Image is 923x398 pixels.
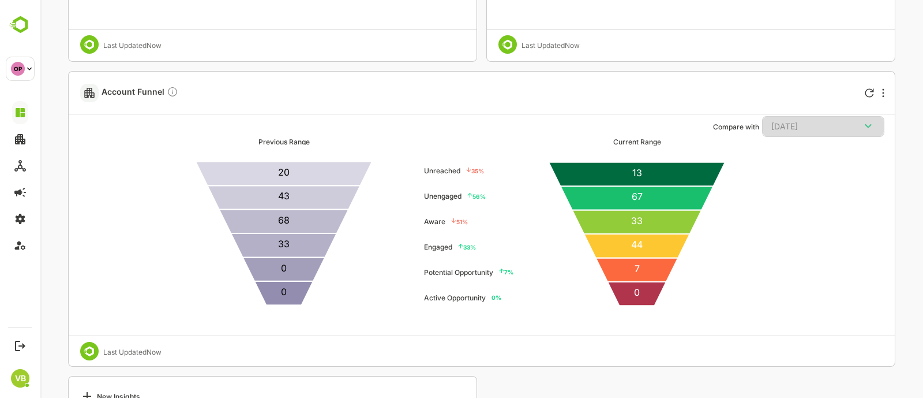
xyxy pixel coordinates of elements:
[63,348,121,356] div: Last Updated Now
[63,41,121,50] div: Last Updated Now
[481,41,539,50] div: Last Updated Now
[459,269,473,276] p12: 7 %
[218,137,269,146] div: Previous Range
[6,14,35,36] img: BambooboxLogoMark.f1c84d78b4c51b1a7b5f700c9845e183.svg
[384,184,445,209] ul: Unengaged
[11,369,29,388] div: VB
[731,119,835,134] div: [DATE]
[673,122,719,131] ag: Compare with
[842,88,844,98] div: More
[384,285,461,310] ul: Active Opportunity
[573,137,621,146] div: Current Range
[384,235,436,260] ul: Engaged
[126,86,138,99] div: Compare Funnel to any previous dates, and click on any plot in the current funnel to view the det...
[418,244,436,251] p12: 33 %
[384,209,427,235] ul: Aware
[11,62,25,76] div: OP
[426,168,444,174] p12: 35 %
[61,86,138,99] span: Account Funnel
[384,158,444,184] ul: Unreached
[12,338,28,354] button: Logout
[411,218,427,225] p12: 51 %
[824,88,834,98] div: Refresh
[451,294,461,301] p12: 0 %
[427,193,445,200] p12: 56 %
[384,260,473,285] ul: Potential Opportunity
[722,116,844,137] button: [DATE]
